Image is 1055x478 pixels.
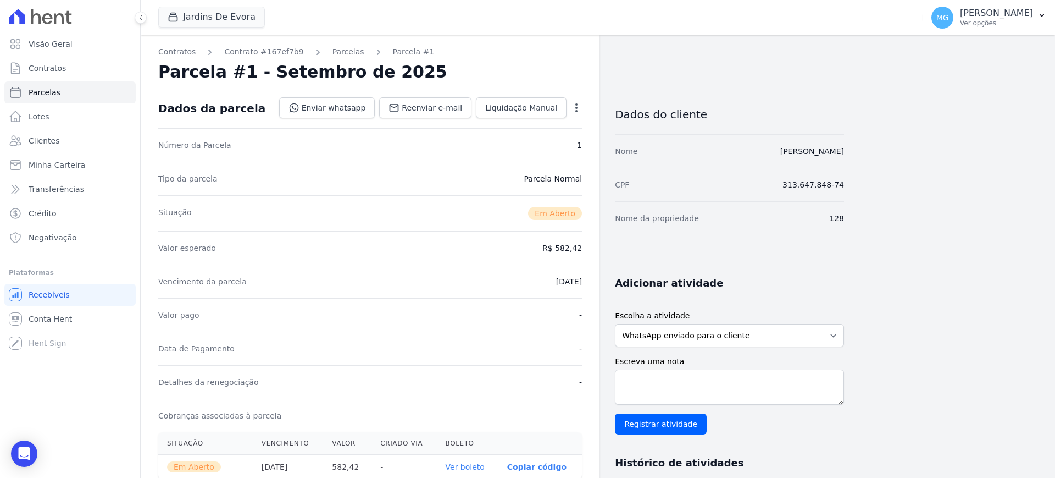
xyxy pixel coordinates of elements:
[379,97,471,118] a: Reenviar e-mail
[446,463,485,471] a: Ver boleto
[960,8,1033,19] p: [PERSON_NAME]
[402,102,462,113] span: Reenviar e-mail
[253,432,324,455] th: Vencimento
[29,184,84,195] span: Transferências
[29,39,73,50] span: Visão Geral
[528,207,582,220] span: Em Aberto
[615,310,844,322] label: Escolha a atividade
[4,130,136,152] a: Clientes
[158,343,235,354] dt: Data de Pagamento
[829,213,844,224] dd: 128
[4,202,136,224] a: Crédito
[332,46,364,58] a: Parcelas
[615,179,629,190] dt: CPF
[158,140,231,151] dt: Número da Parcela
[615,457,743,470] h3: Histórico de atividades
[4,106,136,128] a: Lotes
[158,102,265,115] div: Dados da parcela
[615,213,699,224] dt: Nome da propriedade
[29,208,57,219] span: Crédito
[158,7,265,28] button: Jardins De Evora
[158,243,216,254] dt: Valor esperado
[780,147,844,156] a: [PERSON_NAME]
[158,276,247,287] dt: Vencimento da parcela
[29,232,77,243] span: Negativação
[615,277,723,290] h3: Adicionar atividade
[158,377,259,388] dt: Detalhes da renegociação
[158,62,447,82] h2: Parcela #1 - Setembro de 2025
[615,414,707,435] input: Registrar atividade
[4,227,136,249] a: Negativação
[556,276,582,287] dd: [DATE]
[9,266,131,279] div: Plataformas
[371,432,436,455] th: Criado via
[524,173,582,184] dd: Parcela Normal
[577,140,582,151] dd: 1
[579,343,582,354] dd: -
[279,97,375,118] a: Enviar whatsapp
[167,461,221,472] span: Em Aberto
[615,146,637,157] dt: Nome
[4,284,136,306] a: Recebíveis
[4,308,136,330] a: Conta Hent
[437,432,498,455] th: Boleto
[158,207,192,220] dt: Situação
[579,310,582,321] dd: -
[29,63,66,74] span: Contratos
[4,81,136,103] a: Parcelas
[960,19,1033,28] p: Ver opções
[158,410,281,421] dt: Cobranças associadas à parcela
[782,179,844,190] dd: 313.647.848-74
[507,463,567,471] button: Copiar código
[323,432,371,455] th: Valor
[158,46,196,58] a: Contratos
[393,46,435,58] a: Parcela #1
[476,97,567,118] a: Liquidação Manual
[158,46,582,58] nav: Breadcrumb
[29,289,70,300] span: Recebíveis
[4,57,136,79] a: Contratos
[615,356,844,367] label: Escreva uma nota
[4,154,136,176] a: Minha Carteira
[29,135,59,146] span: Clientes
[29,160,85,171] span: Minha Carteira
[542,243,582,254] dd: R$ 582,42
[29,111,49,122] span: Lotes
[923,2,1055,33] button: MG [PERSON_NAME] Ver opções
[615,108,844,121] h3: Dados do cliente
[936,14,949,21] span: MG
[29,314,72,325] span: Conta Hent
[11,441,37,467] div: Open Intercom Messenger
[224,46,303,58] a: Contrato #167ef7b9
[4,33,136,55] a: Visão Geral
[29,87,60,98] span: Parcelas
[4,178,136,200] a: Transferências
[485,102,557,113] span: Liquidação Manual
[158,310,199,321] dt: Valor pago
[579,377,582,388] dd: -
[158,432,253,455] th: Situação
[158,173,218,184] dt: Tipo da parcela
